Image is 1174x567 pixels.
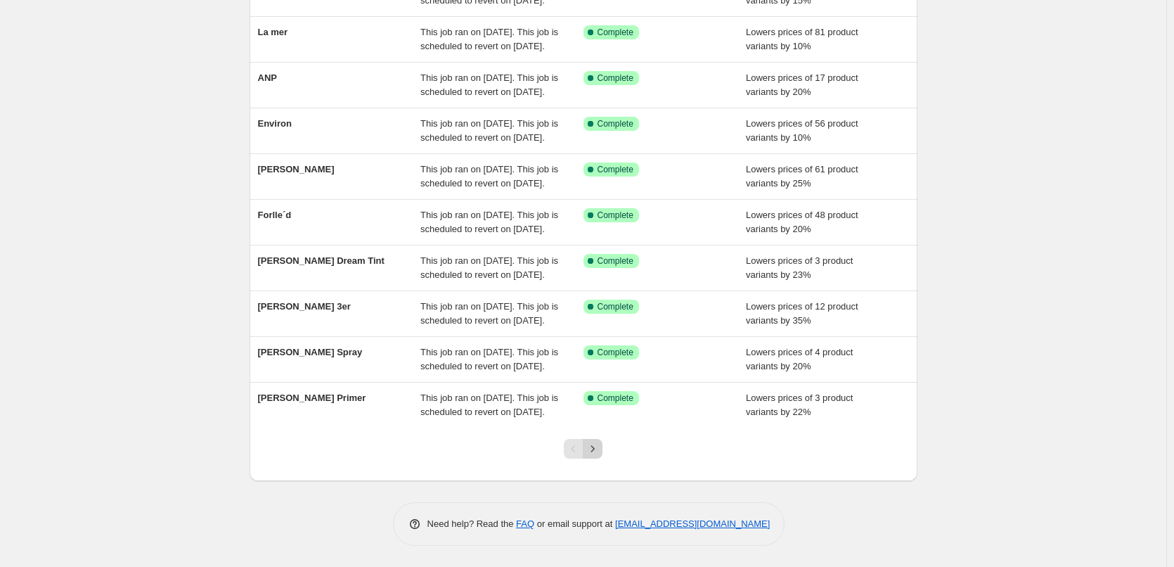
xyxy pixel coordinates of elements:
[258,347,363,357] span: [PERSON_NAME] Spray
[258,118,292,129] span: Environ
[746,347,853,371] span: Lowers prices of 4 product variants by 20%
[746,210,858,234] span: Lowers prices of 48 product variants by 20%
[427,518,517,529] span: Need help? Read the
[598,301,633,312] span: Complete
[420,347,558,371] span: This job ran on [DATE]. This job is scheduled to revert on [DATE].
[420,118,558,143] span: This job ran on [DATE]. This job is scheduled to revert on [DATE].
[420,210,558,234] span: This job ran on [DATE]. This job is scheduled to revert on [DATE].
[420,164,558,189] span: This job ran on [DATE]. This job is scheduled to revert on [DATE].
[615,518,770,529] a: [EMAIL_ADDRESS][DOMAIN_NAME]
[598,393,633,404] span: Complete
[534,518,615,529] span: or email support at
[420,27,558,51] span: This job ran on [DATE]. This job is scheduled to revert on [DATE].
[746,164,858,189] span: Lowers prices of 61 product variants by 25%
[258,27,288,37] span: La mer
[598,210,633,221] span: Complete
[598,118,633,129] span: Complete
[258,255,385,266] span: [PERSON_NAME] Dream Tint
[598,255,633,267] span: Complete
[516,518,534,529] a: FAQ
[746,393,853,417] span: Lowers prices of 3 product variants by 22%
[564,439,602,459] nav: Pagination
[598,347,633,358] span: Complete
[258,210,292,220] span: Forlle´d
[258,72,277,83] span: ANP
[746,27,858,51] span: Lowers prices of 81 product variants by 10%
[420,301,558,326] span: This job ran on [DATE]. This job is scheduled to revert on [DATE].
[598,164,633,175] span: Complete
[258,164,335,174] span: [PERSON_NAME]
[420,255,558,280] span: This job ran on [DATE]. This job is scheduled to revert on [DATE].
[598,27,633,38] span: Complete
[746,118,858,143] span: Lowers prices of 56 product variants by 10%
[746,72,858,97] span: Lowers prices of 17 product variants by 20%
[746,255,853,280] span: Lowers prices of 3 product variants by 23%
[420,72,558,97] span: This job ran on [DATE]. This job is scheduled to revert on [DATE].
[598,72,633,84] span: Complete
[420,393,558,417] span: This job ran on [DATE]. This job is scheduled to revert on [DATE].
[583,439,602,459] button: Next
[746,301,858,326] span: Lowers prices of 12 product variants by 35%
[258,393,366,403] span: [PERSON_NAME] Primer
[258,301,351,312] span: [PERSON_NAME] 3er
